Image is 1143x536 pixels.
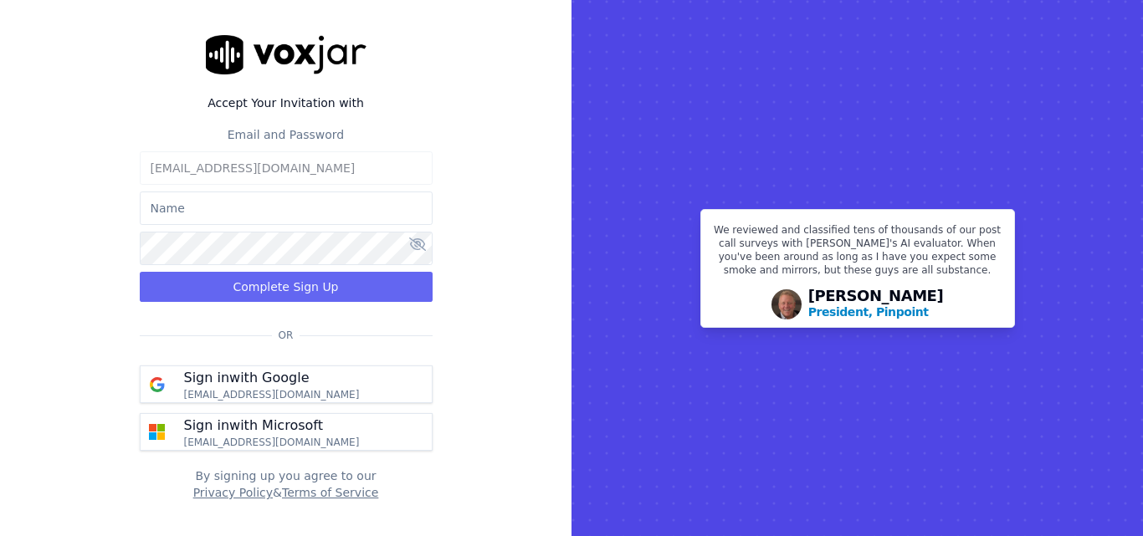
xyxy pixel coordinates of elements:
input: Email [140,151,433,185]
div: [PERSON_NAME] [808,288,944,320]
img: logo [206,35,366,74]
img: microsoft Sign in button [141,416,174,449]
input: Name [140,191,433,225]
p: Sign in with Google [184,368,310,388]
p: Sign in with Microsoft [184,416,323,436]
img: Avatar [771,289,802,319]
label: Email and Password [228,128,344,141]
button: Terms of Service [282,484,378,501]
label: Accept Your Invitation with [140,94,433,111]
div: By signing up you agree to our & [140,467,433,501]
button: Complete Sign Up [140,272,433,302]
button: Sign inwith Google [EMAIL_ADDRESS][DOMAIN_NAME] [140,365,433,403]
button: Privacy Policy [193,484,273,501]
p: We reviewed and classified tens of thousands of our post call surveys with [PERSON_NAME]'s AI eva... [711,223,1004,283]
button: Sign inwith Microsoft [EMAIL_ADDRESS][DOMAIN_NAME] [140,413,433,451]
p: [EMAIL_ADDRESS][DOMAIN_NAME] [184,388,360,401]
span: Or [272,329,300,342]
img: google Sign in button [141,368,174,401]
p: President, Pinpoint [808,304,929,320]
p: [EMAIL_ADDRESS][DOMAIN_NAME] [184,436,360,449]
